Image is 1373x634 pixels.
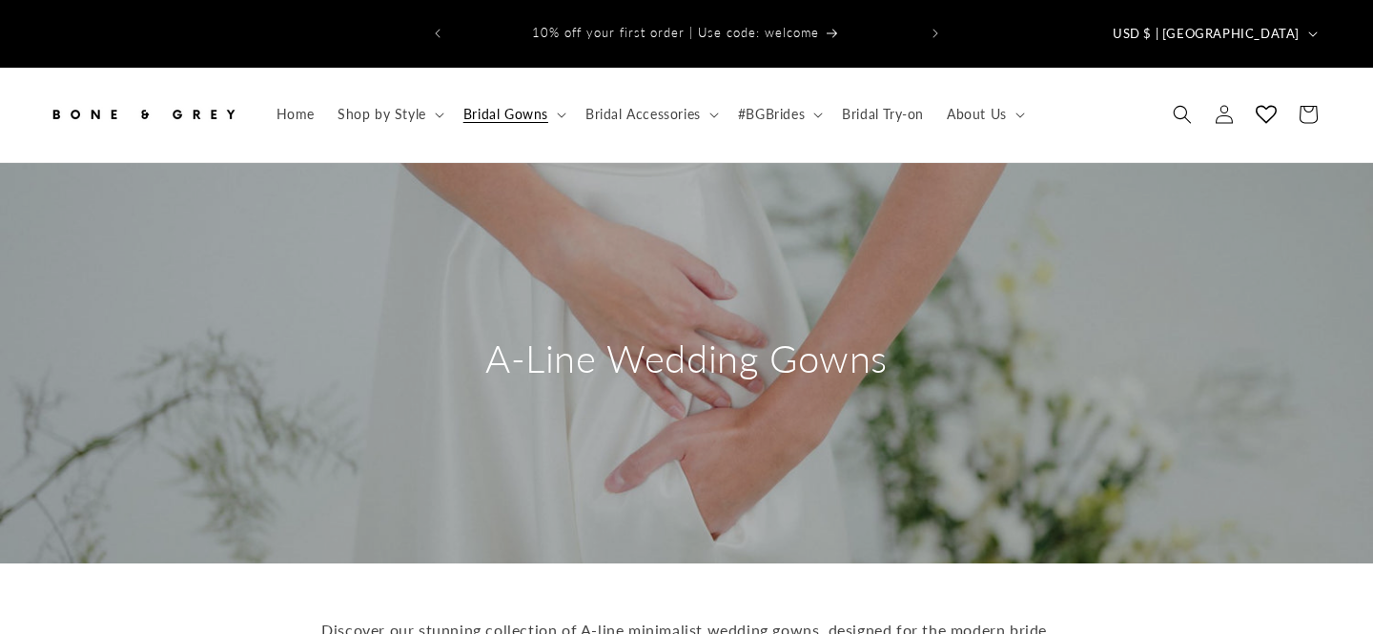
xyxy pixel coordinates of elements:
[585,106,701,123] span: Bridal Accessories
[338,106,426,123] span: Shop by Style
[574,94,727,134] summary: Bridal Accessories
[417,15,459,51] button: Previous announcement
[485,334,888,383] h2: A-Line Wedding Gowns
[1113,25,1300,44] span: USD $ | [GEOGRAPHIC_DATA]
[842,106,924,123] span: Bridal Try-on
[727,94,830,134] summary: #BGBrides
[914,15,956,51] button: Next announcement
[935,94,1033,134] summary: About Us
[1101,15,1325,51] button: USD $ | [GEOGRAPHIC_DATA]
[947,106,1007,123] span: About Us
[41,87,246,143] a: Bone and Grey Bridal
[1161,93,1203,135] summary: Search
[738,106,805,123] span: #BGBrides
[265,94,326,134] a: Home
[532,25,819,40] span: 10% off your first order | Use code: welcome
[830,94,935,134] a: Bridal Try-on
[48,93,238,135] img: Bone and Grey Bridal
[326,94,452,134] summary: Shop by Style
[277,106,315,123] span: Home
[452,94,574,134] summary: Bridal Gowns
[463,106,548,123] span: Bridal Gowns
